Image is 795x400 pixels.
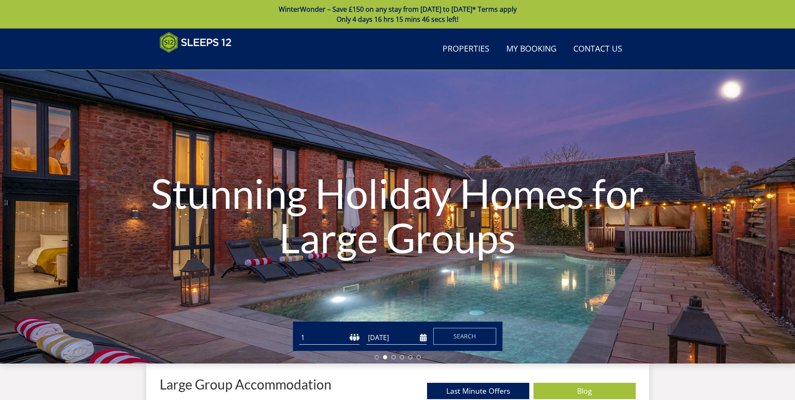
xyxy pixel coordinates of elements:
[366,331,427,345] input: Arrival Date
[337,15,458,24] span: Only 4 days 16 hrs 15 mins 46 secs left!
[433,328,496,345] button: Search
[160,377,331,392] p: Large Group Accommodation
[427,383,529,399] a: Last Minute Offers
[155,58,243,65] iframe: Customer reviews powered by Trustpilot
[570,40,626,59] a: Contact Us
[533,383,636,399] a: Blog
[119,154,676,276] h1: Stunning Holiday Homes for Large Groups
[160,32,232,53] img: Sleeps 12
[453,332,476,340] span: Search
[439,40,493,59] a: Properties
[503,40,560,59] a: My Booking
